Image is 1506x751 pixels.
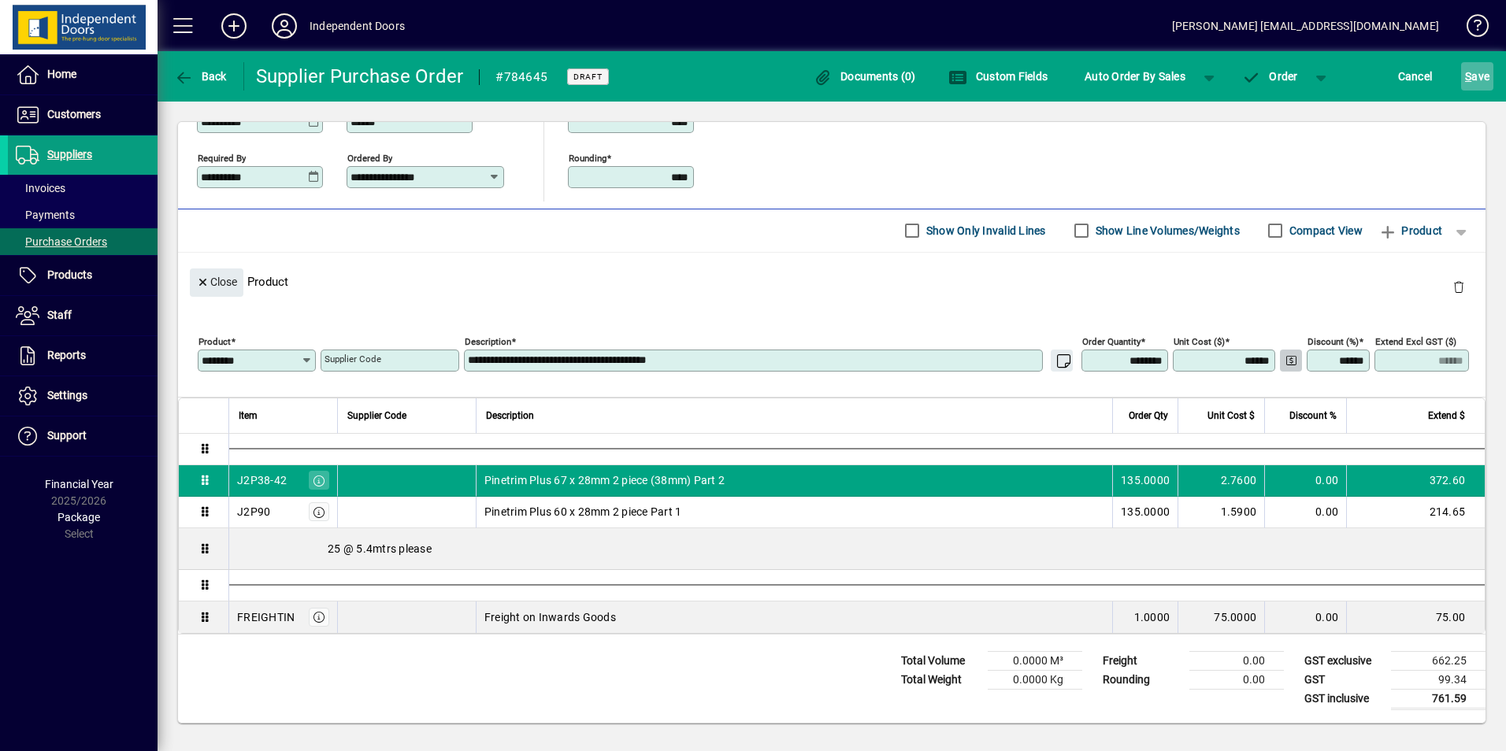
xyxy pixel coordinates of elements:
[158,62,244,91] app-page-header-button: Back
[1178,601,1264,633] td: 75.0000
[1095,670,1189,689] td: Rounding
[1391,670,1486,689] td: 99.34
[1296,651,1391,670] td: GST exclusive
[1178,465,1264,497] td: 2.7600
[174,70,227,83] span: Back
[259,12,310,40] button: Profile
[170,62,231,91] button: Back
[16,209,75,221] span: Payments
[198,152,246,163] mat-label: Required by
[1174,335,1225,346] mat-label: Unit Cost ($)
[988,651,1082,670] td: 0.0000 M³
[1264,497,1346,528] td: 0.00
[209,12,259,40] button: Add
[57,511,100,523] span: Package
[47,108,101,120] span: Customers
[1346,601,1485,633] td: 75.00
[1264,601,1346,633] td: 0.00
[495,65,547,90] div: #784645
[1082,335,1141,346] mat-label: Order Quantity
[923,223,1046,239] label: Show Only Invalid Lines
[1077,62,1193,91] button: Auto Order By Sales
[465,335,511,346] mat-label: Description
[988,670,1082,689] td: 0.0000 Kg
[196,269,237,295] span: Close
[1172,13,1439,39] div: [PERSON_NAME] [EMAIL_ADDRESS][DOMAIN_NAME]
[256,64,464,89] div: Supplier Purchase Order
[1112,497,1178,528] td: 135.0000
[1346,465,1485,497] td: 372.60
[1428,407,1465,424] span: Extend $
[1398,64,1433,89] span: Cancel
[8,256,158,295] a: Products
[8,202,158,228] a: Payments
[1289,407,1337,424] span: Discount %
[944,62,1052,91] button: Custom Fields
[1129,407,1168,424] span: Order Qty
[47,309,72,321] span: Staff
[948,70,1048,83] span: Custom Fields
[810,62,920,91] button: Documents (0)
[45,478,113,490] span: Financial Year
[484,472,725,488] span: Pinetrim Plus 67 x 28mm 2 piece (38mm) Part 2
[190,268,243,297] button: Close
[237,504,270,520] div: J2P90
[8,376,158,416] a: Settings
[1286,223,1363,239] label: Compact View
[8,55,158,94] a: Home
[814,70,916,83] span: Documents (0)
[47,389,87,401] span: Settings
[1178,497,1264,528] td: 1.5900
[1112,465,1178,497] td: 135.0000
[1391,651,1486,670] td: 662.25
[1296,670,1391,689] td: GST
[1092,223,1240,239] label: Show Line Volumes/Weights
[1308,335,1359,346] mat-label: Discount (%)
[484,609,616,625] span: Freight on Inwards Goods
[1112,601,1178,633] td: 1.0000
[573,72,603,82] span: Draft
[1242,70,1298,83] span: Order
[47,268,92,281] span: Products
[178,253,1486,310] div: Product
[1095,651,1189,670] td: Freight
[1234,62,1306,91] button: Order
[1455,3,1486,54] a: Knowledge Base
[47,148,92,161] span: Suppliers
[239,407,258,424] span: Item
[1280,350,1302,372] button: Change Price Levels
[486,407,534,424] span: Description
[1391,689,1486,708] td: 761.59
[347,152,392,163] mat-label: Ordered by
[8,175,158,202] a: Invoices
[1207,407,1255,424] span: Unit Cost $
[186,274,247,288] app-page-header-button: Close
[1440,279,1478,294] app-page-header-button: Delete
[1465,64,1489,89] span: ave
[47,429,87,442] span: Support
[237,472,287,488] div: J2P38-42
[237,609,295,625] div: FREIGHTIN
[893,670,988,689] td: Total Weight
[8,336,158,375] a: Reports
[8,296,158,335] a: Staff
[1440,268,1478,306] button: Delete
[1375,335,1456,346] mat-label: Extend excl GST ($)
[1465,70,1471,83] span: S
[347,407,406,424] span: Supplier Code
[198,335,231,346] mat-label: Product
[325,353,381,364] mat-label: Supplier Code
[1189,651,1284,670] td: 0.00
[8,95,158,135] a: Customers
[569,152,606,163] mat-label: Rounding
[1461,62,1493,91] button: Save
[1296,689,1391,708] td: GST inclusive
[1378,218,1442,243] span: Product
[229,528,1485,569] div: 25 @ 5.4mtrs please
[1346,497,1485,528] td: 214.65
[1189,670,1284,689] td: 0.00
[47,68,76,80] span: Home
[484,504,682,520] span: Pinetrim Plus 60 x 28mm 2 piece Part 1
[1264,465,1346,497] td: 0.00
[1085,64,1185,89] span: Auto Order By Sales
